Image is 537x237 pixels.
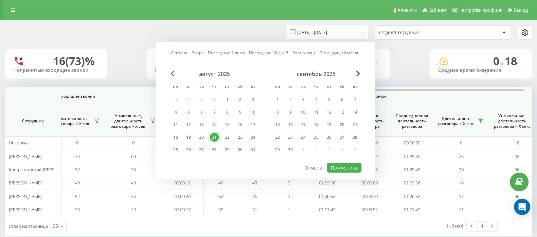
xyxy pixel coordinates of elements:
[234,145,247,155] div: сб 30 авг. 2025 г.
[210,145,219,154] div: 28
[284,132,297,142] div: вт 23 сент. 2025 г.
[288,206,290,213] span: 1
[324,82,334,92] abbr: пятница
[297,132,310,142] div: ср 24 сент. 2025 г.
[284,107,297,117] div: вт 9 сент. 2025 г.
[236,120,245,129] div: 16
[348,176,391,190] td: 00:05:00
[221,120,234,130] div: пт 15 авг. 2025 г.
[391,203,433,216] td: 01:01:47
[271,132,284,142] div: пн 22 сент. 2025 г.
[249,108,257,117] div: 10
[284,145,297,155] div: вт 30 сент. 2025 г.
[297,107,310,117] div: ср 10 сент. 2025 г.
[460,140,462,146] span: 0
[336,95,348,105] div: сб 6 сент. 2025 г.
[195,145,208,155] div: ср 27 авг. 2025 г.
[379,30,460,36] div: Отдел/Сотрудник
[210,120,219,129] div: 14
[428,7,446,13] span: Кабинет
[223,145,232,154] div: 29
[109,113,148,129] span: Уникальные, длительность разговора > Х сек.
[210,108,219,117] div: 7
[196,82,207,92] abbr: среда
[184,120,193,129] div: 12
[271,120,284,130] div: пн 15 сент. 2025 г.
[312,120,321,129] div: 18
[75,193,80,199] span: 52
[197,108,206,117] div: 6
[171,108,180,117] div: 4
[208,120,221,130] div: чт 14 авг. 2025 г.
[336,107,348,117] div: сб 13 сент. 2025 г.
[336,132,348,142] div: сб 27 сент. 2025 г.
[459,153,464,159] span: 23
[391,176,433,190] td: 02:09:56
[161,190,204,203] td: 00:00:20
[271,71,361,77] div: сентябрь 2025
[271,145,284,155] div: пн 29 сент. 2025 г.
[197,145,206,154] div: 27
[306,203,348,216] td: 01:01:47
[273,120,282,129] div: 15
[53,55,95,67] div: 16 (73)%
[351,95,359,104] div: 7
[325,133,334,142] div: 26
[223,108,232,117] div: 8
[247,145,259,155] div: вс 31 авг. 2025 г.
[252,193,257,199] span: 36
[391,190,433,203] td: 01:26:52
[249,50,288,56] a: Последние 30 дней
[292,50,315,56] a: Этот месяц
[192,50,204,56] a: Вчера
[53,116,92,126] span: Длительность разговора > Х сек.
[299,95,308,104] div: 3
[284,120,297,130] div: вт 16 сент. 2025 г.
[286,108,295,117] div: 9
[132,140,135,146] span: 0
[493,113,531,129] span: Уникальные, длительность разговора > Х сек.
[75,180,80,186] span: 49
[493,54,505,68] span: 0
[76,140,78,146] span: 0
[11,118,55,124] span: Сотрудник
[171,82,181,92] abbr: понедельник
[75,166,80,173] span: 52
[247,132,259,142] div: вс 24 авг. 2025 г.
[197,133,206,142] div: 20
[310,107,323,117] div: чт 11 сент. 2025 г.
[459,193,464,199] span: 17
[222,82,232,92] abbr: пятница
[9,180,42,186] span: [PERSON_NAME]
[169,145,182,155] div: пн 25 авг. 2025 г.
[298,82,308,92] abbr: среда
[336,120,348,130] div: сб 20 сент. 2025 г.
[477,221,487,231] a: 1
[221,95,234,105] div: пт 1 авг. 2025 г.
[182,107,195,117] div: вт 5 авг. 2025 г.
[301,163,326,173] button: Отмена
[236,145,245,154] div: 30
[235,82,245,92] abbr: суббота
[171,133,180,142] div: 18
[249,120,257,129] div: 17
[273,145,282,154] div: 29
[325,120,334,129] div: 19
[271,107,284,117] div: пн 8 сент. 2025 г.
[252,180,257,186] span: 43
[306,190,348,203] td: 01:26:52
[208,132,221,142] div: чт 21 авг. 2025 г.
[169,71,259,77] div: август 2025
[356,71,360,77] span: Next Month
[319,50,360,56] a: Предыдущий месяц
[310,95,323,105] div: чт 4 сент. 2025 г.
[171,71,175,77] span: Previous Month
[249,95,257,104] div: 3
[208,107,221,117] div: чт 7 авг. 2025 г.
[155,67,240,73] div: Принятые входящие звонки
[459,180,464,186] span: 18
[288,180,290,186] span: 0
[195,107,208,117] div: ср 6 авг. 2025 г.
[396,113,428,129] span: Среднедневная длительность разговора
[338,133,346,142] div: 27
